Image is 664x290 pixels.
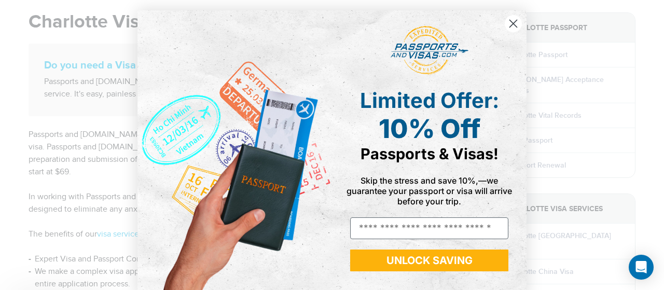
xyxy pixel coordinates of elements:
div: Open Intercom Messenger [629,255,654,280]
img: passports and visas [391,26,468,75]
span: 10% Off [379,113,480,144]
button: Close dialog [504,15,522,33]
span: Skip the stress and save 10%,—we guarantee your passport or visa will arrive before your trip. [347,175,512,206]
button: UNLOCK SAVING [350,250,508,271]
span: Passports & Visas! [361,145,499,163]
span: Limited Offer: [360,88,499,113]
